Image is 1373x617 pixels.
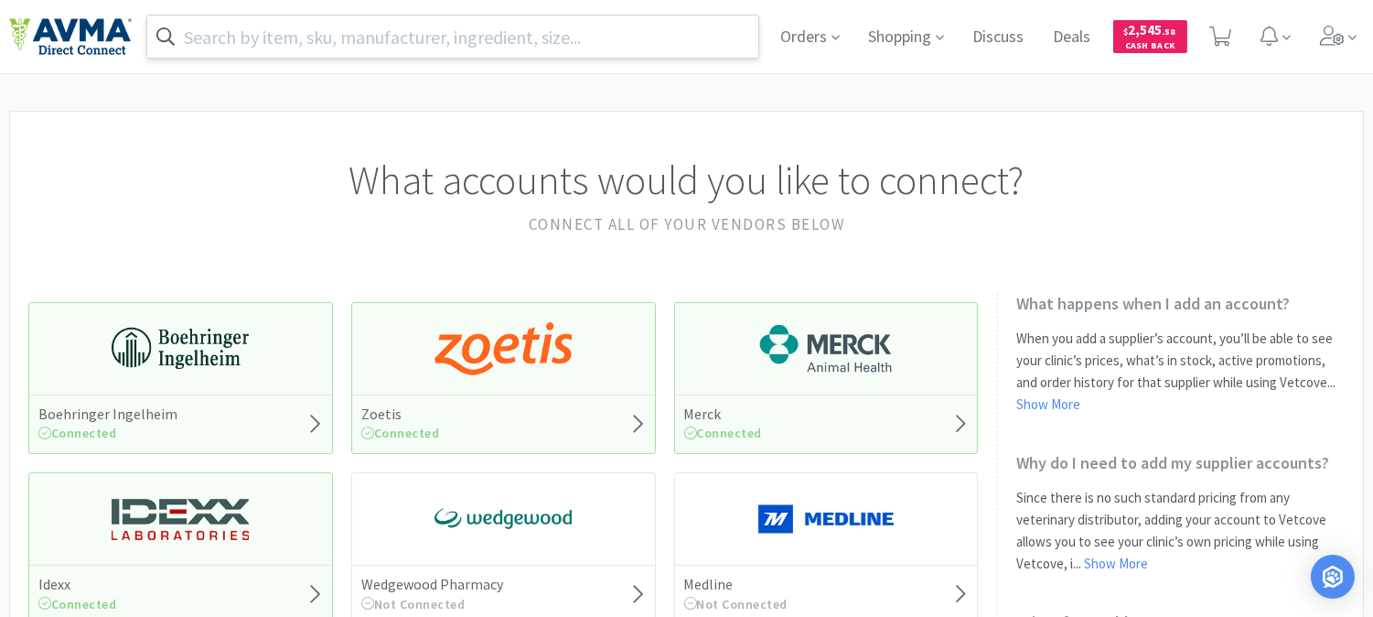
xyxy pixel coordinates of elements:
[1016,395,1080,413] a: Show More
[966,29,1032,46] a: Discuss
[361,405,440,424] h5: Zoetis
[1046,29,1099,46] a: Deals
[434,492,572,547] img: e40baf8987b14801afb1611fffac9ca4_8.png
[684,596,788,612] span: Not Connected
[1113,12,1187,61] a: $2,545.58Cash Back
[1016,487,1345,575] p: Since there is no such standard pricing from any veterinary distributor, adding your account to V...
[1124,21,1176,38] span: 2,545
[684,405,763,424] h5: Merck
[28,212,1345,237] h2: Connect all of your vendors below
[147,16,758,58] input: Search by item, sku, manufacturer, ingredient, size...
[112,492,249,547] img: 13250b0087d44d67bb1668360c5632f9_13.png
[757,321,895,376] img: 6d7abf38e3b8462597f4a2f88dede81e_176.png
[757,492,895,547] img: a646391c64b94eb2892348a965bf03f3_134.png
[38,405,177,424] h5: Boehringer Ingelheim
[1016,452,1345,473] h2: Why do I need to add my supplier accounts?
[1124,26,1129,38] span: $
[38,596,117,612] span: Connected
[1016,328,1345,416] p: When you add a supplier’s account, you’ll be able to see your clinic’s prices, what’s in stock, a...
[1124,41,1176,53] span: Cash Back
[434,321,572,376] img: a673e5ab4e5e497494167fe422e9a3ab.png
[9,17,132,56] img: e4e33dab9f054f5782a47901c742baa9_102.png
[38,575,117,594] h5: Idexx
[361,575,503,594] h5: Wedgewood Pharmacy
[112,321,249,376] img: 730db3968b864e76bcafd0174db25112_22.png
[1016,293,1345,314] h2: What happens when I add an account?
[28,148,1345,212] h1: What accounts would you like to connect?
[1084,555,1148,572] a: Show More
[684,575,788,594] h5: Medline
[361,425,440,441] span: Connected
[361,596,466,612] span: Not Connected
[1163,26,1176,38] span: . 58
[1311,555,1355,599] div: Open Intercom Messenger
[38,425,117,441] span: Connected
[684,425,763,441] span: Connected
